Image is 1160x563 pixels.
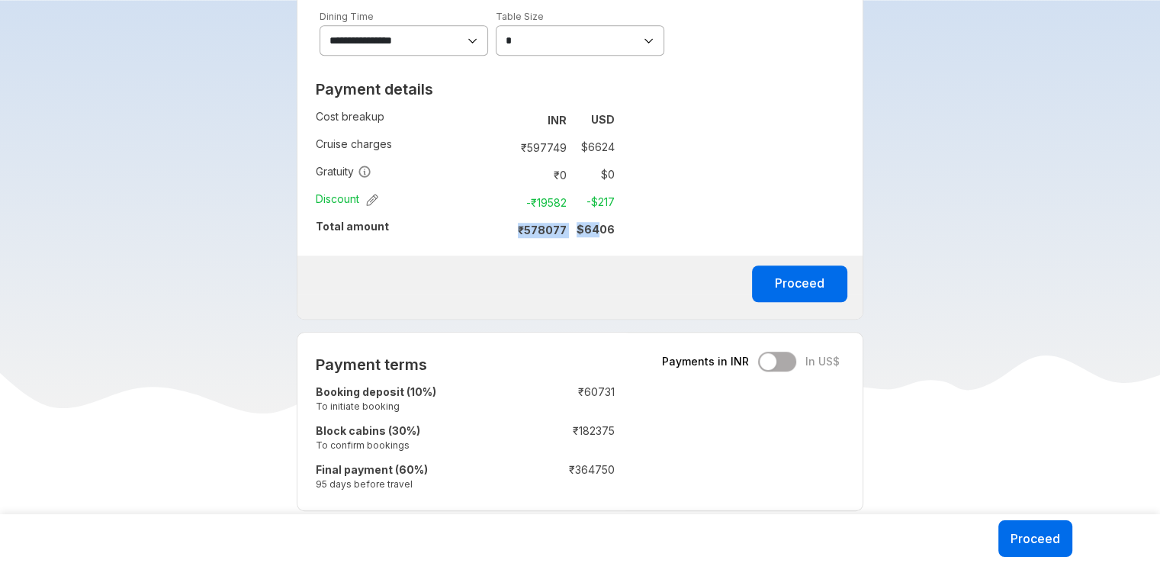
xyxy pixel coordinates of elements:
[316,439,516,452] small: To confirm bookings
[509,137,573,158] td: ₹ 597749
[573,137,615,158] td: $ 6624
[577,223,615,236] strong: $ 6406
[316,355,615,374] h2: Payment terms
[316,400,516,413] small: To initiate booking
[316,424,420,437] strong: Block cabins (30%)
[573,164,615,185] td: $ 0
[316,463,428,476] strong: Final payment (60%)
[502,161,509,188] td: :
[805,354,840,369] span: In US$
[316,106,502,134] td: Cost breakup
[516,420,524,459] td: :
[316,134,502,161] td: Cruise charges
[524,381,615,420] td: ₹ 60731
[662,354,749,369] span: Payments in INR
[316,478,516,491] small: 95 days before travel
[752,265,847,302] button: Proceed
[502,188,509,216] td: :
[524,420,615,459] td: ₹ 182375
[320,11,374,22] label: Dining Time
[502,134,509,161] td: :
[524,459,615,498] td: ₹ 364750
[316,385,436,398] strong: Booking deposit (10%)
[516,381,524,420] td: :
[502,106,509,134] td: :
[591,113,615,126] strong: USD
[316,80,615,98] h2: Payment details
[316,191,378,207] span: Discount
[316,164,371,179] span: Gratuity
[316,220,389,233] strong: Total amount
[516,459,524,498] td: :
[496,11,544,22] label: Table Size
[573,191,615,213] td: -$ 217
[548,114,567,127] strong: INR
[998,520,1072,557] button: Proceed
[518,224,567,236] strong: ₹ 578077
[509,164,573,185] td: ₹ 0
[509,191,573,213] td: -₹ 19582
[502,216,509,243] td: :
